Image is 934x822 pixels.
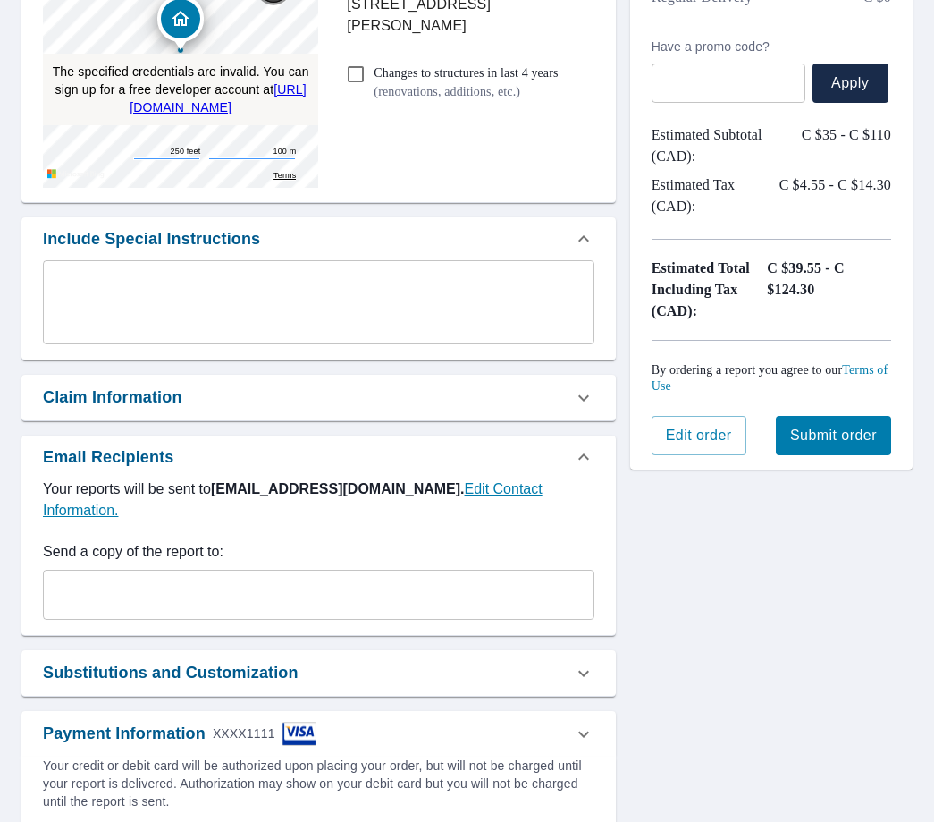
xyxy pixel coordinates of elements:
p: C $35 - C $110 [802,124,891,167]
b: [EMAIL_ADDRESS][DOMAIN_NAME]. [211,481,465,496]
span: Edit order [666,426,732,445]
div: Include Special Instructions [21,217,616,260]
label: Have a promo code? [652,38,805,55]
p: Estimated Total Including Tax (CAD): [652,258,768,322]
p: C $39.55 - C $124.30 [767,258,891,322]
div: The specified credentials are invalid. You can sign up for a free developer account at http://www... [43,54,318,125]
button: Apply [812,64,888,103]
p: ( renovations, additions, etc. ) [374,82,558,101]
button: Edit order [652,416,746,455]
div: Email Recipients [21,436,616,479]
label: Send a copy of the report to: [43,541,594,563]
p: Estimated Subtotal (CAD): [652,124,771,167]
label: Your reports will be sent to [43,479,594,521]
div: Claim Information [21,375,616,420]
div: Include Special Instructions [43,227,260,251]
button: Submit order [776,416,891,455]
a: Terms [273,170,296,182]
div: Claim Information [43,386,182,410]
p: By ordering a report you agree to our [652,362,891,394]
div: The specified credentials are invalid. You can sign up for a free developer account at [43,54,318,125]
img: cardImage [282,722,316,746]
div: Email Recipients [43,445,173,470]
a: EditContactInfo [43,481,543,518]
p: Changes to structures in last 4 years [374,64,558,82]
div: Payment InformationXXXX1111cardImage [21,711,616,757]
p: Estimated Tax (CAD): [652,174,771,217]
div: Substitutions and Customization [21,650,616,696]
p: C $4.55 - C $14.30 [779,174,891,217]
div: Payment Information [43,722,316,746]
span: Submit order [790,426,877,445]
div: Your credit or debit card will be authorized upon placing your order, but will not be charged unt... [43,757,594,810]
span: Apply [827,73,874,93]
div: XXXX1111 [213,722,275,746]
div: Substitutions and Customization [43,661,299,685]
